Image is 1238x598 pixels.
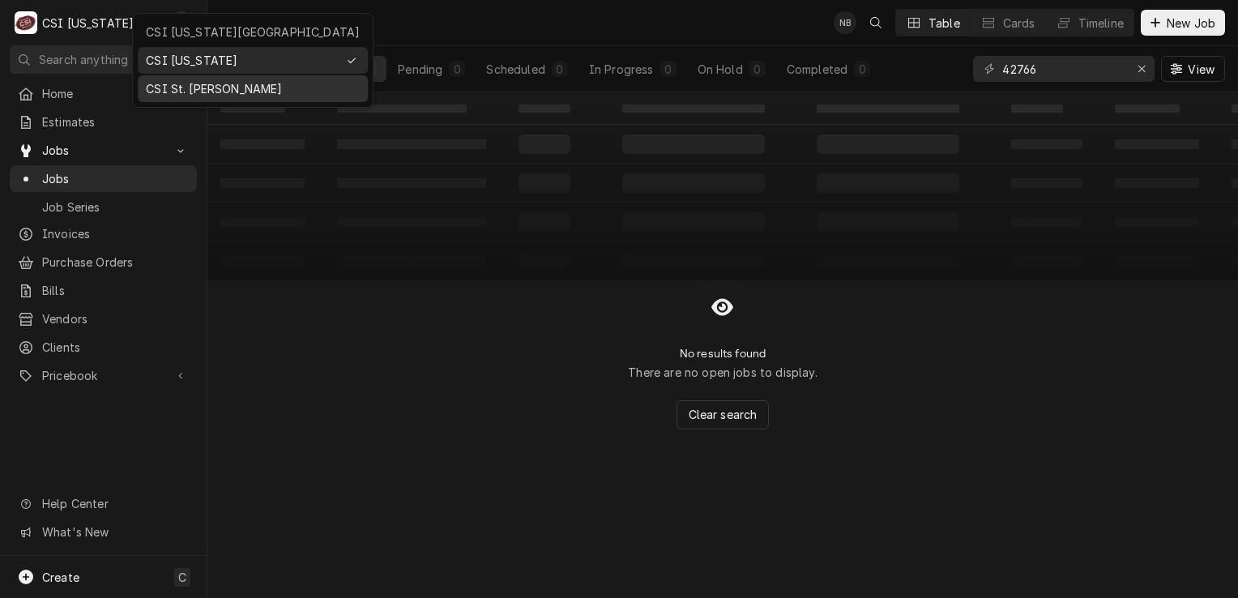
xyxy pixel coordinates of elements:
span: Job Series [42,199,189,216]
span: Jobs [42,170,189,187]
div: CSI St. [PERSON_NAME] [146,80,360,97]
a: Go to Jobs [10,165,197,192]
a: Go to Job Series [10,194,197,220]
div: CSI [US_STATE] [146,52,337,69]
div: CSI [US_STATE][GEOGRAPHIC_DATA] [146,23,360,41]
